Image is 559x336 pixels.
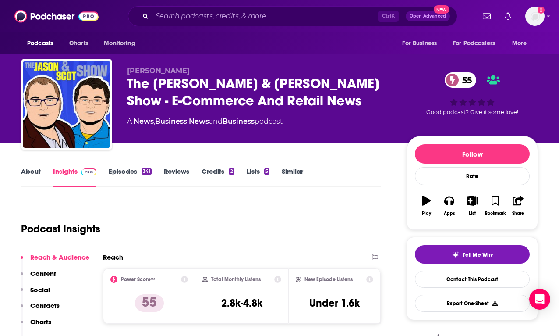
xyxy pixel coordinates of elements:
[21,269,56,286] button: Content
[415,271,530,288] a: Contact This Podcast
[512,211,524,216] div: Share
[485,211,506,216] div: Bookmark
[304,276,353,282] h2: New Episode Listens
[109,167,152,187] a: Episodes341
[469,211,476,216] div: List
[434,5,449,14] span: New
[463,251,493,258] span: Tell Me Why
[21,253,89,269] button: Reach & Audience
[415,245,530,264] button: tell me why sparkleTell Me Why
[415,144,530,164] button: Follow
[445,72,476,88] a: 55
[211,276,261,282] h2: Total Monthly Listens
[415,190,438,222] button: Play
[461,190,484,222] button: List
[410,14,446,18] span: Open Advanced
[479,9,494,24] a: Show notifications dropdown
[14,8,99,25] img: Podchaser - Follow, Share and Rate Podcasts
[444,211,455,216] div: Apps
[64,35,93,52] a: Charts
[507,190,530,222] button: Share
[426,109,518,115] span: Good podcast? Give it some love!
[282,167,303,187] a: Similar
[512,37,527,50] span: More
[396,35,448,52] button: open menu
[525,7,545,26] span: Logged in as vjacobi
[21,301,60,318] button: Contacts
[21,167,41,187] a: About
[21,35,64,52] button: open menu
[21,222,100,236] h1: Podcast Insights
[142,168,152,175] div: 341
[103,253,123,261] h2: Reach
[525,7,545,26] img: User Profile
[164,167,189,187] a: Reviews
[378,11,399,22] span: Ctrl K
[415,295,530,312] button: Export One-Sheet
[127,67,190,75] span: [PERSON_NAME]
[155,117,209,125] a: Business News
[81,168,96,175] img: Podchaser Pro
[501,9,515,24] a: Show notifications dropdown
[221,297,262,310] h3: 2.8k-4.8k
[30,318,51,326] p: Charts
[309,297,360,310] h3: Under 1.6k
[98,35,146,52] button: open menu
[453,37,495,50] span: For Podcasters
[402,37,437,50] span: For Business
[30,286,50,294] p: Social
[121,276,155,282] h2: Power Score™
[223,117,255,125] a: Business
[30,269,56,278] p: Content
[135,294,164,312] p: 55
[438,190,460,222] button: Apps
[127,116,283,127] div: A podcast
[538,7,545,14] svg: Add a profile image
[452,251,459,258] img: tell me why sparkle
[484,190,506,222] button: Bookmark
[264,168,269,175] div: 5
[529,289,550,310] div: Open Intercom Messenger
[406,11,450,21] button: Open AdvancedNew
[209,117,223,125] span: and
[202,167,234,187] a: Credits2
[447,35,508,52] button: open menu
[69,37,88,50] span: Charts
[229,168,234,175] div: 2
[407,67,538,121] div: 55Good podcast? Give it some love!
[104,37,135,50] span: Monitoring
[525,7,545,26] button: Show profile menu
[21,318,51,334] button: Charts
[247,167,269,187] a: Lists5
[134,117,154,125] a: News
[53,167,96,187] a: InsightsPodchaser Pro
[30,253,89,261] p: Reach & Audience
[30,301,60,310] p: Contacts
[21,286,50,302] button: Social
[23,61,110,148] img: The Jason & Scot Show - E-Commerce And Retail News
[415,167,530,185] div: Rate
[422,211,431,216] div: Play
[154,117,155,125] span: ,
[152,9,378,23] input: Search podcasts, credits, & more...
[453,72,476,88] span: 55
[506,35,538,52] button: open menu
[27,37,53,50] span: Podcasts
[128,6,457,26] div: Search podcasts, credits, & more...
